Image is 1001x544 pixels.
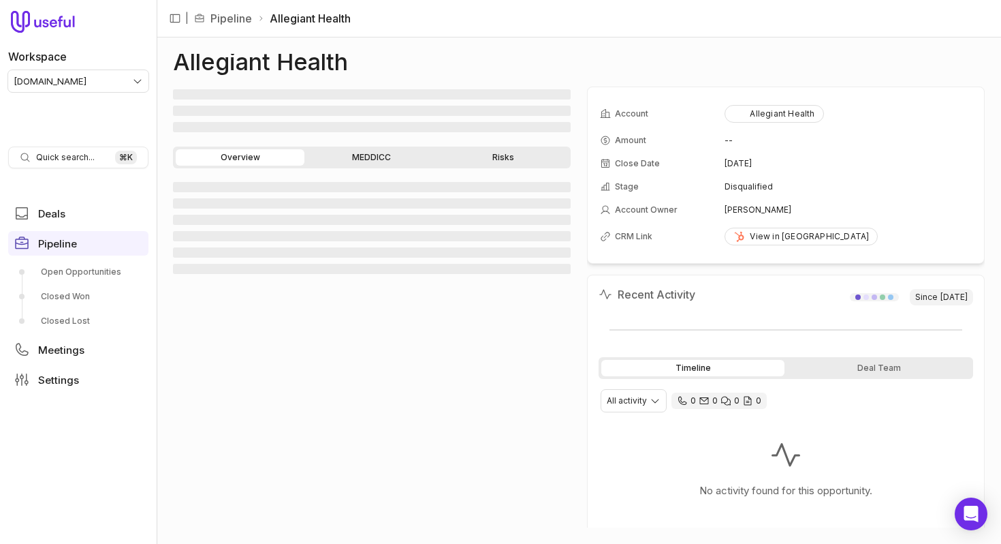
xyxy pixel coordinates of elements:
[787,360,970,376] div: Deal Team
[955,498,987,530] div: Open Intercom Messenger
[173,122,571,132] span: ‌
[38,375,79,385] span: Settings
[8,48,67,65] label: Workspace
[725,199,972,221] td: [PERSON_NAME]
[8,231,148,256] a: Pipeline
[173,215,571,225] span: ‌
[173,54,348,70] h1: Allegiant Health
[173,106,571,116] span: ‌
[725,176,972,198] td: Disqualified
[8,286,148,307] a: Closed Won
[439,149,568,166] a: Risks
[725,105,823,123] button: Allegiant Health
[615,205,678,215] span: Account Owner
[940,292,968,303] time: [DATE]
[38,345,84,355] span: Meetings
[173,198,571,209] span: ‌
[8,261,148,332] div: Pipeline submenu
[173,231,571,241] span: ‌
[173,89,571,100] span: ‌
[615,135,646,146] span: Amount
[733,108,814,119] div: Allegiant Health
[8,367,148,392] a: Settings
[725,130,972,151] td: --
[615,108,648,119] span: Account
[725,228,878,245] a: View in [GEOGRAPHIC_DATA]
[185,10,189,27] span: |
[699,483,872,499] p: No activity found for this opportunity.
[671,393,767,409] div: 0 calls and 0 email threads
[8,337,148,362] a: Meetings
[725,158,752,169] time: [DATE]
[173,264,571,274] span: ‌
[257,10,351,27] li: Allegiant Health
[173,247,571,258] span: ‌
[38,209,65,219] span: Deals
[599,286,695,303] h2: Recent Activity
[8,261,148,283] a: Open Opportunities
[910,289,973,305] span: Since
[307,149,436,166] a: MEDDICC
[615,181,639,192] span: Stage
[165,8,185,29] button: Collapse sidebar
[8,310,148,332] a: Closed Lost
[176,149,304,166] a: Overview
[115,151,137,164] kbd: ⌘ K
[173,182,571,192] span: ‌
[601,360,784,376] div: Timeline
[210,10,252,27] a: Pipeline
[615,158,660,169] span: Close Date
[36,152,95,163] span: Quick search...
[8,201,148,226] a: Deals
[615,231,652,242] span: CRM Link
[733,231,869,242] div: View in [GEOGRAPHIC_DATA]
[38,239,77,249] span: Pipeline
